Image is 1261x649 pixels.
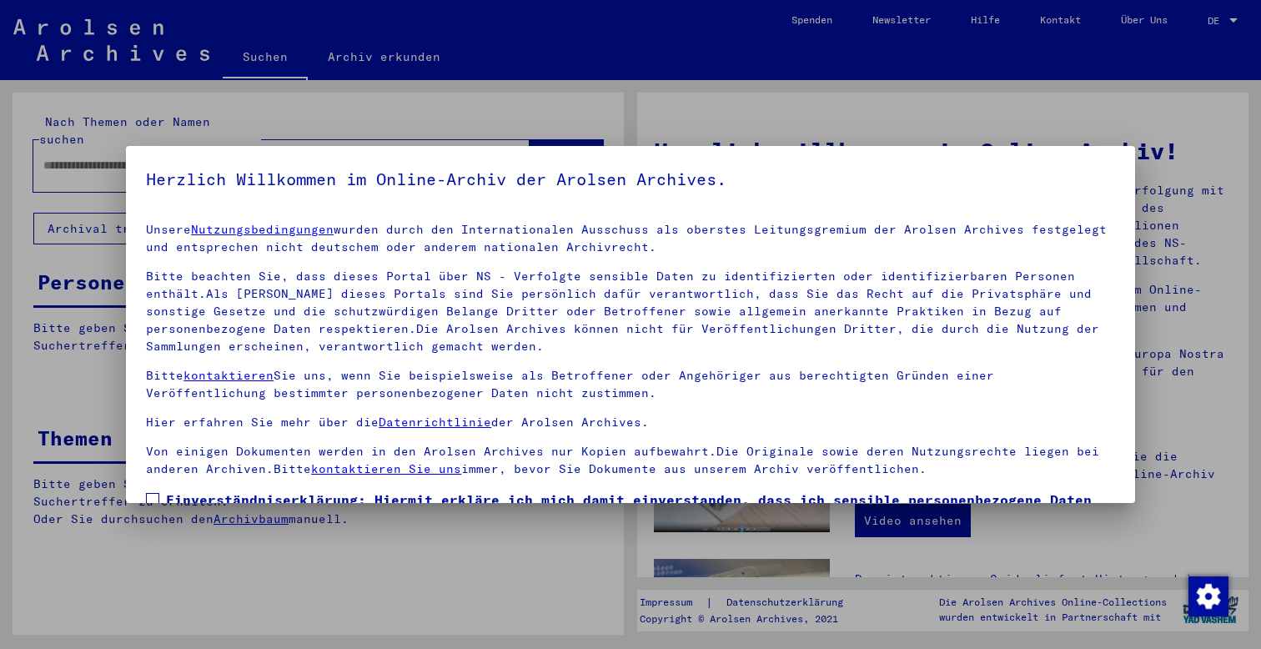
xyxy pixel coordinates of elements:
[1188,576,1228,616] img: Zustimmung ändern
[146,166,1115,193] h5: Herzlich Willkommen im Online-Archiv der Arolsen Archives.
[191,222,334,237] a: Nutzungsbedingungen
[146,268,1115,355] p: Bitte beachten Sie, dass dieses Portal über NS - Verfolgte sensible Daten zu identifizierten oder...
[379,415,491,430] a: Datenrichtlinie
[183,368,274,383] a: kontaktieren
[146,414,1115,431] p: Hier erfahren Sie mehr über die der Arolsen Archives.
[146,443,1115,478] p: Von einigen Dokumenten werden in den Arolsen Archives nur Kopien aufbewahrt.Die Originale sowie d...
[1188,576,1228,616] div: Zustimmung ändern
[166,490,1115,570] span: Einverständniserklärung: Hiermit erkläre ich mich damit einverstanden, dass ich sensible personen...
[311,461,461,476] a: kontaktieren Sie uns
[146,221,1115,256] p: Unsere wurden durch den Internationalen Ausschuss als oberstes Leitungsgremium der Arolsen Archiv...
[146,367,1115,402] p: Bitte Sie uns, wenn Sie beispielsweise als Betroffener oder Angehöriger aus berechtigten Gründen ...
